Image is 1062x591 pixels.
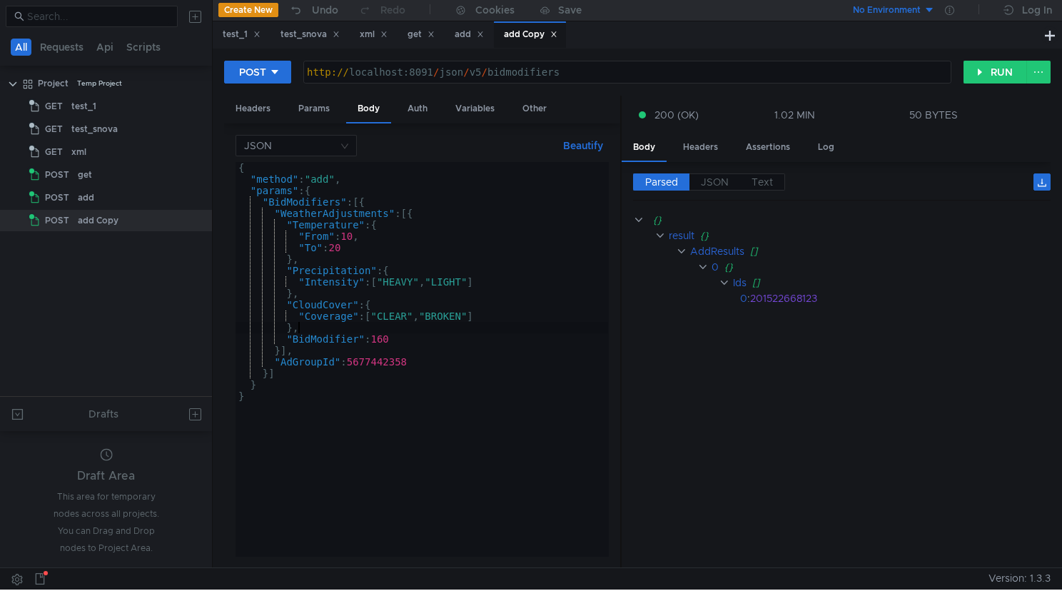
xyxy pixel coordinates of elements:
[280,27,340,42] div: test_snova
[988,568,1051,589] span: Version: 1.3.3
[88,405,118,423] div: Drafts
[654,107,699,123] span: 200 (OK)
[92,39,118,56] button: Api
[806,134,846,161] div: Log
[38,73,69,94] div: Project
[45,96,63,117] span: GET
[239,64,266,80] div: POST
[45,187,69,208] span: POST
[45,118,63,140] span: GET
[750,291,1031,306] div: 201522668123
[71,96,96,117] div: test_1
[645,176,678,188] span: Parsed
[672,134,729,161] div: Headers
[964,61,1027,84] button: RUN
[504,27,557,42] div: add Copy
[27,9,169,24] input: Search...
[287,96,341,122] div: Params
[77,73,122,94] div: Temp Project
[408,27,435,42] div: get
[455,27,484,42] div: add
[558,5,582,15] div: Save
[774,108,815,121] div: 1.02 MIN
[733,275,747,291] div: Ids
[71,141,86,163] div: xml
[622,134,667,162] div: Body
[740,291,1051,306] div: :
[653,212,1031,228] div: {}
[36,39,88,56] button: Requests
[475,1,515,19] div: Cookies
[1022,1,1052,19] div: Log In
[224,61,291,84] button: POST
[396,96,439,122] div: Auth
[700,228,1032,243] div: {}
[752,275,1031,291] div: []
[360,27,388,42] div: xml
[78,164,92,186] div: get
[223,27,261,42] div: test_1
[224,96,282,122] div: Headers
[701,176,729,188] span: JSON
[78,210,118,231] div: add Copy
[750,243,1033,259] div: []
[669,228,694,243] div: result
[853,4,921,17] div: No Environment
[740,291,747,306] div: 0
[752,176,773,188] span: Text
[45,141,63,163] span: GET
[734,134,801,161] div: Assertions
[122,39,165,56] button: Scripts
[724,259,1031,275] div: {}
[45,210,69,231] span: POST
[346,96,391,123] div: Body
[444,96,506,122] div: Variables
[712,259,719,275] div: 0
[218,3,278,17] button: Create New
[690,243,744,259] div: AddResults
[11,39,31,56] button: All
[71,118,118,140] div: test_snova
[511,96,558,122] div: Other
[312,1,338,19] div: Undo
[909,108,958,121] div: 50 BYTES
[45,164,69,186] span: POST
[78,187,94,208] div: add
[380,1,405,19] div: Redo
[557,137,609,154] button: Beautify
